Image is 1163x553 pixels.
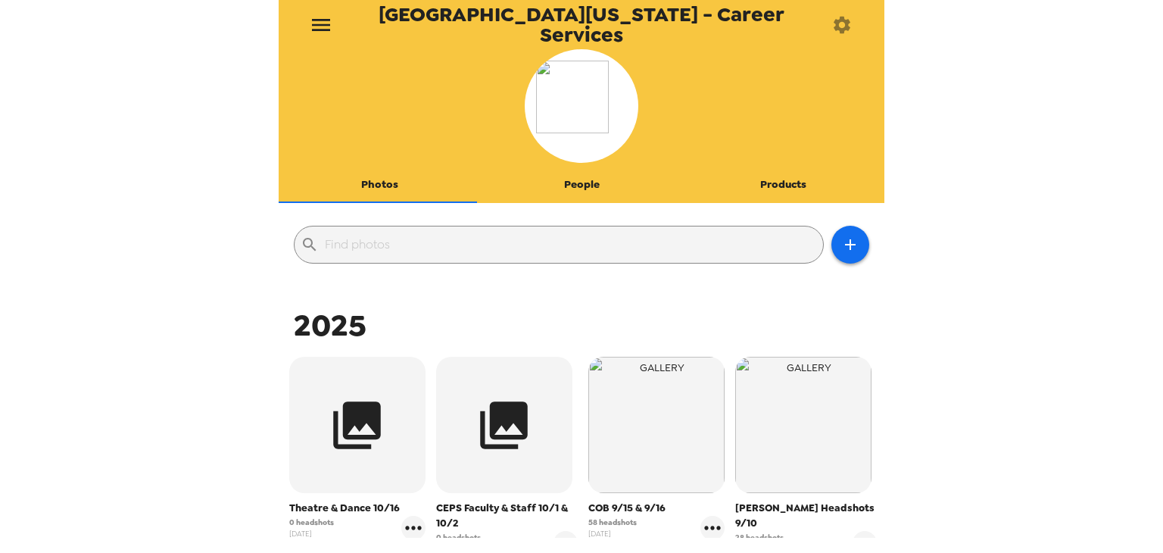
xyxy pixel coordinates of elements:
[289,517,334,528] span: 0 headshots
[588,357,725,493] img: gallery
[588,528,637,539] span: [DATE]
[436,532,481,543] span: 0 headshots
[588,501,725,516] span: COB 9/15 & 9/16
[536,61,627,152] img: org logo
[682,167,884,203] button: Products
[289,501,426,516] span: Theatre & Dance 10/16
[294,305,366,345] span: 2025
[700,516,725,540] button: gallery menu
[735,532,784,543] span: 28 headshots
[289,528,334,539] span: [DATE]
[481,167,683,203] button: People
[588,517,637,528] span: 58 headshots
[279,167,481,203] button: Photos
[325,233,817,257] input: Find photos
[436,501,578,531] span: CEPS Faculty & Staff 10/1 & 10/2
[401,516,426,540] button: gallery menu
[735,357,871,493] img: gallery
[735,501,878,531] span: [PERSON_NAME] Headshots 9/10
[345,5,817,45] span: [GEOGRAPHIC_DATA][US_STATE] - Career Services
